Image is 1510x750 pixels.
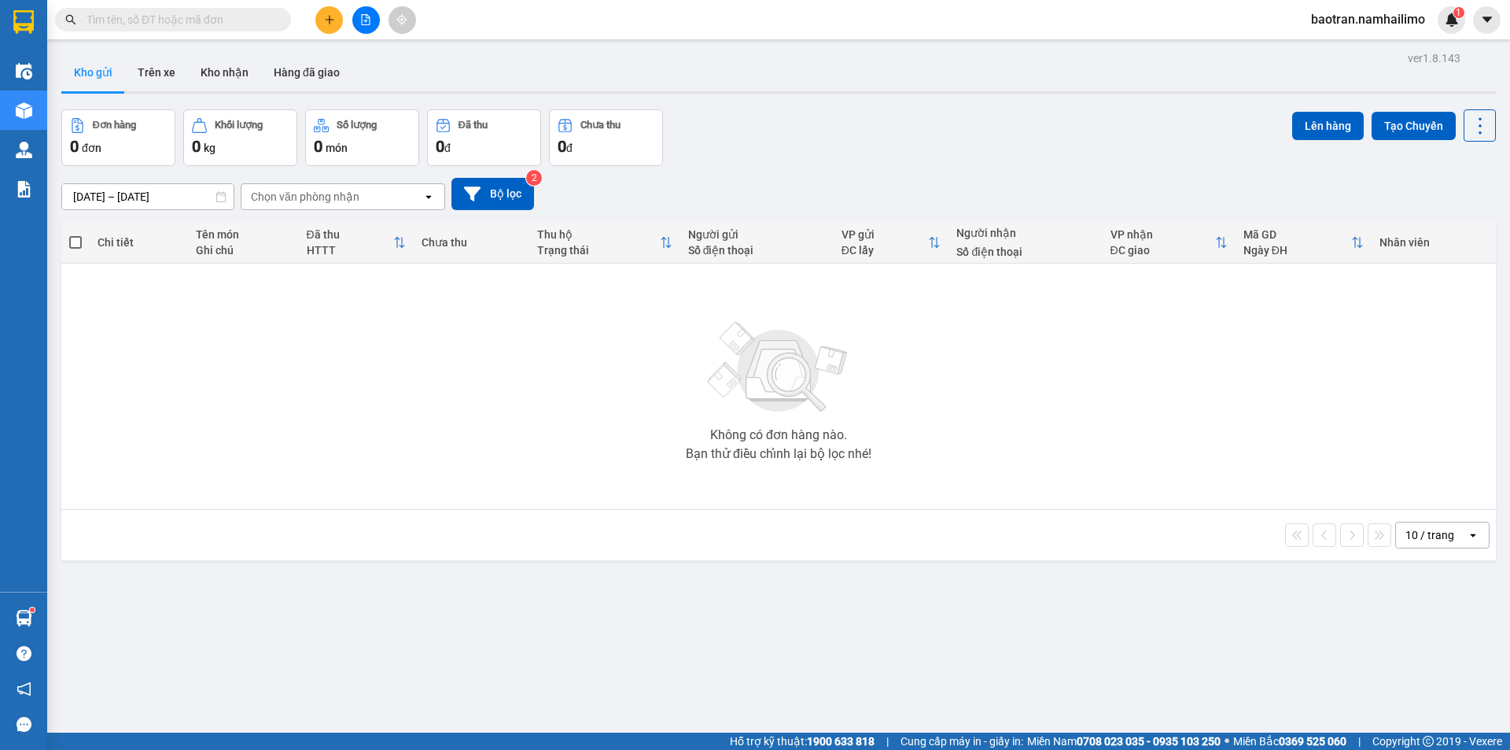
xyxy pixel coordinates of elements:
[730,733,875,750] span: Hỗ trợ kỹ thuật:
[956,246,1094,258] div: Số điện thoại
[1077,735,1221,748] strong: 0708 023 035 - 0935 103 250
[93,120,136,131] div: Đơn hàng
[360,14,371,25] span: file-add
[65,14,76,25] span: search
[842,244,929,257] div: ĐC lấy
[422,190,435,203] svg: open
[1110,228,1215,241] div: VP nhận
[1279,735,1346,748] strong: 0369 525 060
[215,120,263,131] div: Khối lượng
[315,6,343,34] button: plus
[87,11,272,28] input: Tìm tên, số ĐT hoặc mã đơn
[70,137,79,156] span: 0
[324,14,335,25] span: plus
[1225,738,1229,744] span: ⚪️
[566,142,573,154] span: đ
[444,142,451,154] span: đ
[1027,733,1221,750] span: Miền Nam
[192,137,201,156] span: 0
[1408,50,1460,67] div: ver 1.8.143
[196,244,291,257] div: Ghi chú
[526,170,542,186] sup: 2
[834,222,949,264] th: Toggle SortBy
[529,222,680,264] th: Toggle SortBy
[1243,244,1351,257] div: Ngày ĐH
[17,717,31,732] span: message
[1379,236,1488,249] div: Nhân viên
[17,682,31,696] span: notification
[326,142,348,154] span: món
[688,244,826,257] div: Số điện thoại
[1243,228,1351,241] div: Mã GD
[686,448,871,460] div: Bạn thử điều chỉnh lại bộ lọc nhé!
[422,236,521,249] div: Chưa thu
[807,735,875,748] strong: 1900 633 818
[886,733,889,750] span: |
[13,10,34,34] img: logo-vxr
[1467,529,1479,541] svg: open
[451,178,534,210] button: Bộ lọc
[307,228,394,241] div: Đã thu
[82,142,101,154] span: đơn
[98,236,179,249] div: Chi tiết
[900,733,1023,750] span: Cung cấp máy in - giấy in:
[1445,13,1459,27] img: icon-new-feature
[61,109,175,166] button: Đơn hàng0đơn
[1292,112,1364,140] button: Lên hàng
[314,137,322,156] span: 0
[700,312,857,423] img: svg+xml;base64,PHN2ZyBjbGFzcz0ibGlzdC1wbHVnX19zdmciIHhtbG5zPSJodHRwOi8vd3d3LnczLm9yZy8yMDAwL3N2Zy...
[1405,527,1454,543] div: 10 / trang
[1456,7,1461,18] span: 1
[842,228,929,241] div: VP gửi
[688,228,826,241] div: Người gửi
[549,109,663,166] button: Chưa thu0đ
[352,6,380,34] button: file-add
[30,608,35,612] sup: 1
[389,6,416,34] button: aim
[1298,9,1438,29] span: baotran.namhailimo
[62,184,234,209] input: Select a date range.
[1110,244,1215,257] div: ĐC giao
[459,120,488,131] div: Đã thu
[17,646,31,661] span: question-circle
[580,120,621,131] div: Chưa thu
[427,109,541,166] button: Đã thu0đ
[183,109,297,166] button: Khối lượng0kg
[537,228,660,241] div: Thu hộ
[1453,7,1464,18] sup: 1
[1480,13,1494,27] span: caret-down
[307,244,394,257] div: HTTT
[188,54,261,91] button: Kho nhận
[261,54,352,91] button: Hàng đã giao
[16,142,32,158] img: warehouse-icon
[337,120,377,131] div: Số lượng
[299,222,414,264] th: Toggle SortBy
[956,227,1094,239] div: Người nhận
[16,102,32,119] img: warehouse-icon
[537,244,660,257] div: Trạng thái
[125,54,188,91] button: Trên xe
[396,14,407,25] span: aim
[1233,733,1346,750] span: Miền Bắc
[1423,736,1434,747] span: copyright
[16,610,32,626] img: warehouse-icon
[251,189,359,205] div: Chọn văn phòng nhận
[1372,112,1456,140] button: Tạo Chuyến
[1103,222,1236,264] th: Toggle SortBy
[204,142,215,154] span: kg
[1473,6,1501,34] button: caret-down
[1236,222,1372,264] th: Toggle SortBy
[61,54,125,91] button: Kho gửi
[1358,733,1361,750] span: |
[436,137,444,156] span: 0
[16,181,32,198] img: solution-icon
[305,109,419,166] button: Số lượng0món
[16,63,32,79] img: warehouse-icon
[196,228,291,241] div: Tên món
[710,429,847,442] div: Không có đơn hàng nào.
[558,137,566,156] span: 0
